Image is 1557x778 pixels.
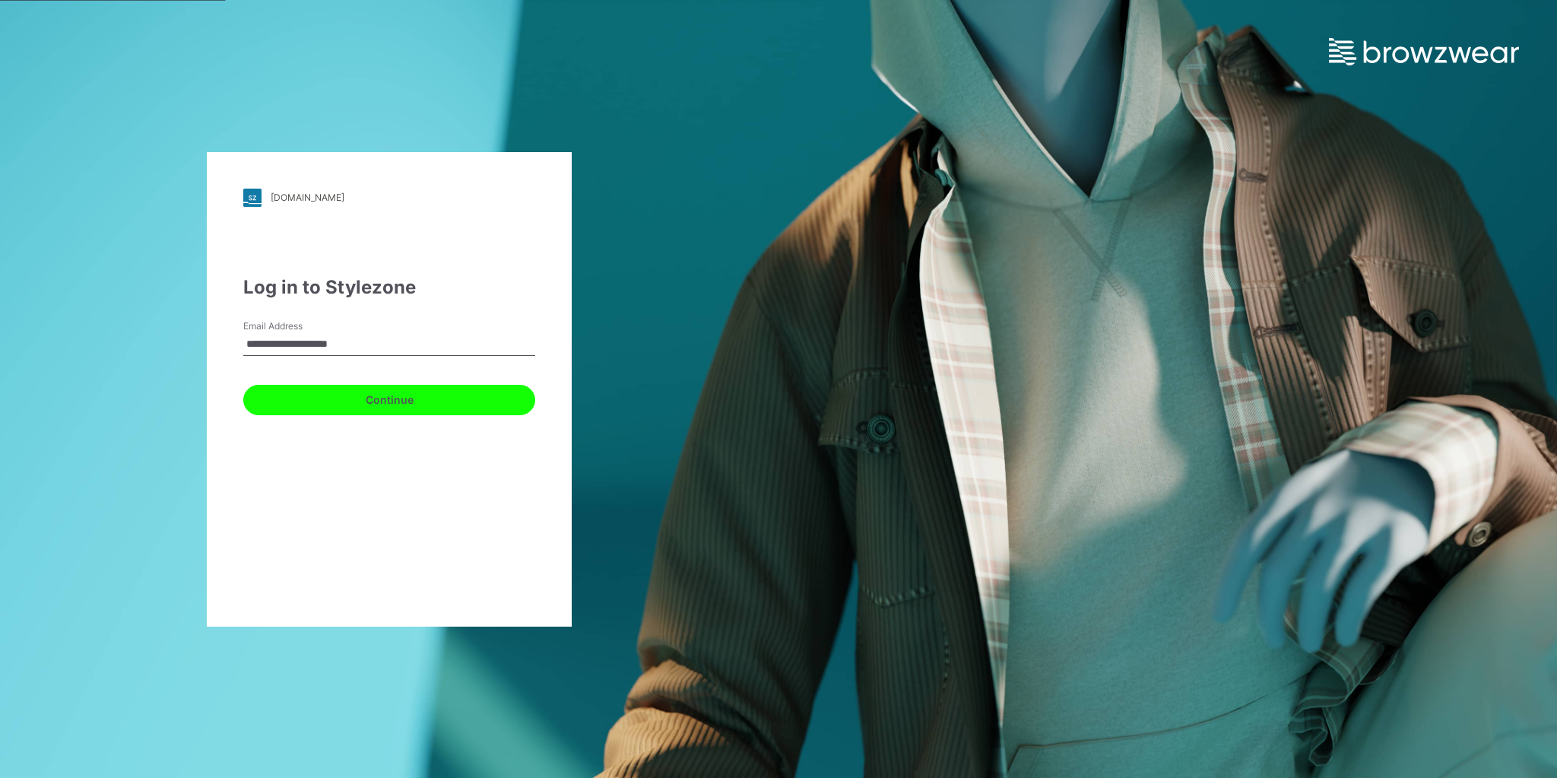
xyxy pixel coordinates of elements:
[271,192,344,203] div: [DOMAIN_NAME]
[1329,38,1519,65] img: browzwear-logo.e42bd6dac1945053ebaf764b6aa21510.svg
[243,385,535,415] button: Continue
[243,189,535,207] a: [DOMAIN_NAME]
[243,189,262,207] img: stylezone-logo.562084cfcfab977791bfbf7441f1a819.svg
[243,274,535,301] div: Log in to Stylezone
[243,319,350,333] label: Email Address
